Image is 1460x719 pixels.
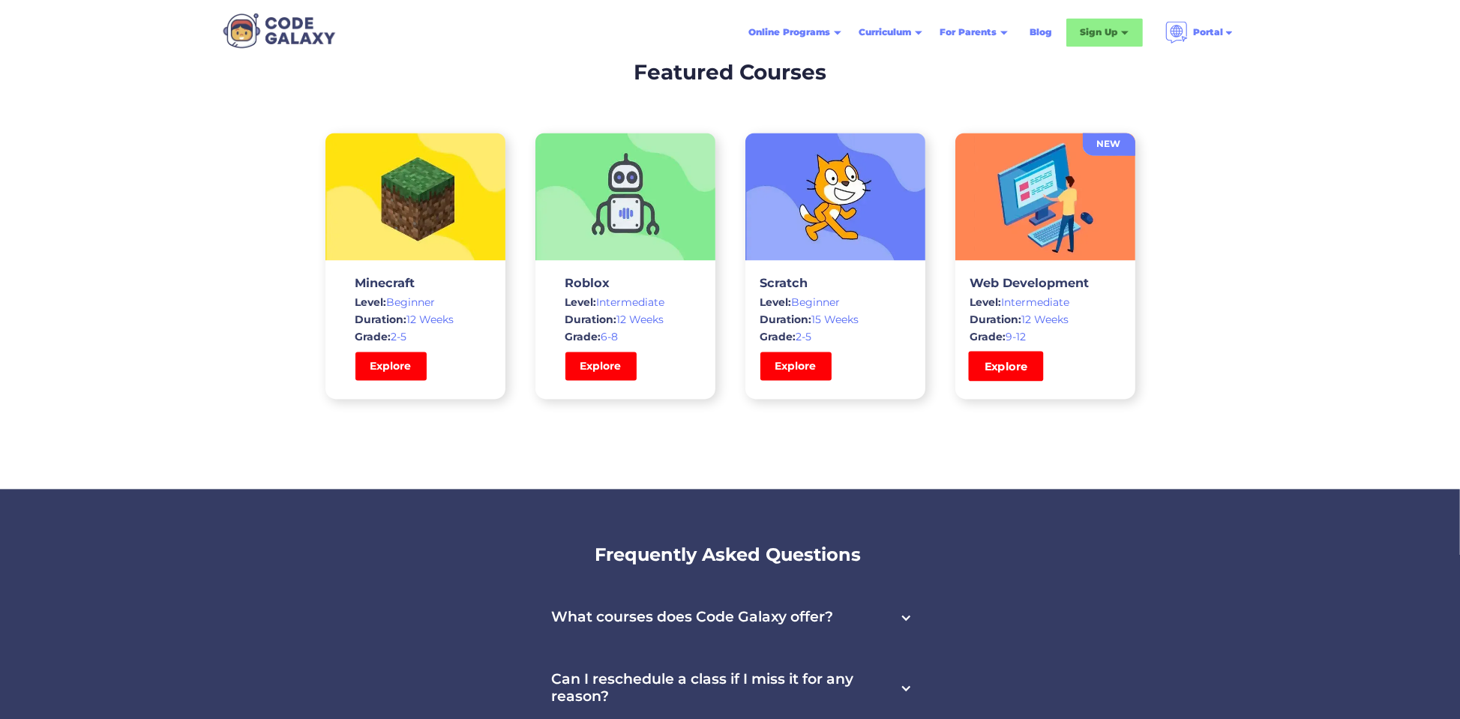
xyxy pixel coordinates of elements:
a: Blog [1021,19,1062,46]
a: NEW [1083,133,1135,155]
div: Portal [1194,25,1224,40]
span: : [598,330,601,343]
div: 12 Weeks [970,312,1120,327]
h3: Scratch [760,275,910,290]
div: Curriculum [850,19,931,46]
span: Duration: [565,313,617,326]
h3: Can I reschedule a class if I miss it for any reason? [551,671,897,706]
span: Level: [970,295,1002,309]
span: Duration: [760,313,812,326]
div: Curriculum [859,25,912,40]
a: Explore [760,352,832,380]
h3: Minecraft [355,275,475,290]
span: Level: [760,295,792,309]
div: Online Programs [749,25,831,40]
span: Grade: [970,330,1006,343]
div: Portal [1156,15,1243,49]
div: Sign Up [1066,18,1143,46]
div: Beginner [760,295,910,310]
h3: Web Development [970,275,1120,290]
a: Explore [355,352,427,380]
h3: What courses does Code Galaxy offer? [551,609,833,626]
h2: Featured Courses [634,56,826,88]
div: 15 Weeks [760,312,910,327]
div: Online Programs [740,19,850,46]
div: 2-5 [355,329,475,344]
div: Beginner [355,295,475,310]
div: 6-8 [565,329,685,344]
span: Level: [355,295,387,309]
div: What courses does Code Galaxy offer? [533,586,927,649]
div: Intermediate [970,295,1120,310]
a: Explore [968,351,1043,381]
a: Explore [565,352,637,380]
h2: Frequently Asked Questions [595,541,861,568]
span: Grade: [355,330,391,343]
div: 2-5 [760,329,910,344]
div: 9-12 [970,329,1120,344]
div: Intermediate [565,295,685,310]
div: 12 Weeks [355,312,475,327]
span: Duration: [970,313,1022,326]
div: For Parents [940,25,997,40]
span: Duration: [355,313,407,326]
span: Level: [565,295,597,309]
span: Grade [565,330,598,343]
div: For Parents [931,19,1017,46]
h3: Roblox [565,275,685,290]
div: 12 Weeks [565,312,685,327]
div: Sign Up [1081,25,1118,40]
span: Grade: [760,330,796,343]
div: NEW [1083,136,1135,151]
